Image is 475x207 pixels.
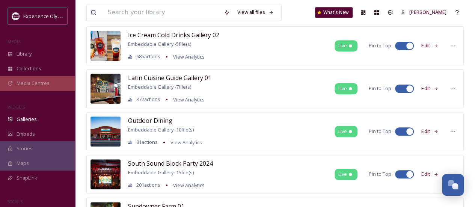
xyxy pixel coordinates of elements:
button: Edit [418,81,442,96]
span: Maps [17,160,29,167]
span: Media Centres [17,80,50,87]
button: Open Chat [442,174,464,196]
span: South Sound Block Party 2024 [128,159,213,168]
span: View Analytics [173,53,205,60]
span: View Analytics [170,139,202,146]
input: Search your library [104,4,220,21]
span: Embeds [17,130,35,137]
span: Pin to Top [369,42,391,49]
span: SnapLink [17,174,37,181]
button: Edit [418,167,442,181]
span: Pin to Top [369,128,391,135]
span: 201 actions [136,181,160,189]
a: View Analytics [169,52,205,61]
span: Embeddable Gallery - 5 file(s) [128,41,191,47]
span: View Analytics [173,96,205,103]
span: Stories [17,145,33,152]
span: Live [338,128,347,135]
span: Embeddable Gallery - 10 file(s) [128,126,194,133]
span: Outdoor Dining [128,116,172,125]
span: WIDGETS [8,104,25,110]
span: Live [338,171,347,178]
img: ce12ebb0-1cc1-4b39-b70b-96d381093e09.jpg [90,31,121,61]
span: 372 actions [136,96,160,103]
span: Live [338,85,347,92]
a: View all files [234,5,277,20]
span: Embeddable Gallery - 7 file(s) [128,83,191,90]
a: View Analytics [169,181,205,190]
span: Pin to Top [369,85,391,92]
span: Library [17,50,32,57]
a: View Analytics [167,138,202,147]
span: Galleries [17,116,37,123]
span: MEDIA [8,39,21,44]
button: Edit [418,124,442,139]
span: Experience Olympia [23,12,68,20]
span: Latin Cuisine Guide Gallery 01 [128,74,211,82]
span: SOCIALS [8,199,23,204]
span: Embeddable Gallery - 15 file(s) [128,169,194,176]
span: Collections [17,65,41,72]
button: Edit [418,38,442,53]
span: 81 actions [136,139,158,146]
span: Ice Cream Cold Drinks Gallery 02 [128,31,219,39]
img: 1b2b4c0e-e2b4-42a5-b809-36d335f7b7f0.jpg [90,74,121,104]
img: download.jpeg [12,12,20,20]
span: Pin to Top [369,171,391,178]
img: a39bdb55-cf9a-44a7-a081-285522c253f6.jpg [90,159,121,189]
img: b67c5d8f-0fa4-4559-9ba2-c7f95c58b66c.jpg [90,116,121,147]
a: View Analytics [169,95,205,104]
a: What's New [315,7,353,18]
a: [PERSON_NAME] [397,5,450,20]
span: View Analytics [173,182,205,189]
span: 685 actions [136,53,160,60]
span: Live [338,42,347,49]
span: [PERSON_NAME] [409,9,446,15]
